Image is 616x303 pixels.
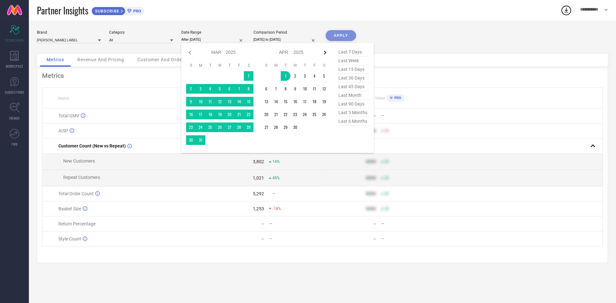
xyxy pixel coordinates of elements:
div: Category [109,30,173,35]
span: last 3 months [337,108,369,117]
td: Sun Mar 16 2025 [186,110,196,119]
td: Mon Apr 07 2025 [271,84,281,94]
th: Wednesday [290,63,300,68]
span: Name [58,96,69,101]
th: Saturday [319,63,329,68]
td: Tue Mar 25 2025 [205,122,215,132]
th: Friday [310,63,319,68]
div: 9999 [366,206,376,211]
span: 50 [384,206,389,211]
span: SUBSCRIBE [92,9,121,13]
td: Thu Mar 20 2025 [225,110,234,119]
span: Return Percentage [58,221,96,226]
span: Customer And Orders [137,57,186,62]
span: SCORECARDS [5,38,24,43]
td: Fri Mar 28 2025 [234,122,244,132]
div: Date Range [181,30,245,35]
span: last 15 days [337,65,369,74]
td: Thu Mar 13 2025 [225,97,234,106]
div: — [261,236,264,241]
td: Mon Apr 28 2025 [271,122,281,132]
span: -18% [272,206,281,211]
td: Wed Mar 05 2025 [215,84,225,94]
span: 50 [384,191,389,196]
td: Tue Mar 04 2025 [205,84,215,94]
td: Mon Mar 10 2025 [196,97,205,106]
span: Style Count [58,236,81,241]
div: — [269,237,322,241]
th: Tuesday [205,63,215,68]
span: last 45 days [337,82,369,91]
td: Fri Apr 25 2025 [310,110,319,119]
td: Tue Apr 22 2025 [281,110,290,119]
span: PRO [393,96,401,100]
td: Sun Mar 02 2025 [186,84,196,94]
div: — [373,236,376,241]
td: Sat Apr 05 2025 [319,71,329,81]
span: WORKSPACE [6,64,23,69]
td: Sat Apr 12 2025 [319,84,329,94]
a: SUBSCRIBEPRO [91,5,144,15]
span: Partner Insights [37,4,88,17]
td: Tue Mar 18 2025 [205,110,215,119]
th: Sunday [186,63,196,68]
span: 50 [384,159,389,164]
td: Sat Mar 22 2025 [244,110,253,119]
span: — [272,191,275,196]
td: Fri Apr 18 2025 [310,97,319,106]
th: Sunday [261,63,271,68]
div: 9999 [366,175,376,181]
span: New Customers [63,158,95,164]
span: Basket Size [58,206,81,211]
td: Mon Mar 17 2025 [196,110,205,119]
div: — [373,221,376,226]
td: Fri Apr 11 2025 [310,84,319,94]
div: — [261,221,264,226]
td: Sun Apr 13 2025 [261,97,271,106]
td: Wed Mar 19 2025 [215,110,225,119]
td: Thu Apr 17 2025 [300,97,310,106]
td: Wed Mar 12 2025 [215,97,225,106]
div: — [269,222,322,226]
td: Wed Apr 02 2025 [290,71,300,81]
td: Thu Apr 24 2025 [300,110,310,119]
input: Select date range [181,36,245,43]
div: Previous month [186,49,194,56]
div: Next month [321,49,329,56]
span: last 30 days [337,74,369,82]
div: Brand [37,30,101,35]
span: last 6 months [337,117,369,126]
td: Sun Mar 23 2025 [186,122,196,132]
td: Tue Mar 11 2025 [205,97,215,106]
td: Mon Mar 24 2025 [196,122,205,132]
td: Sat Apr 19 2025 [319,97,329,106]
td: Sat Mar 29 2025 [244,122,253,132]
span: TRENDS [9,116,20,121]
td: Mon Apr 14 2025 [271,97,281,106]
td: Wed Mar 26 2025 [215,122,225,132]
td: Wed Apr 30 2025 [290,122,300,132]
span: 50 [384,176,389,180]
td: Sun Apr 06 2025 [261,84,271,94]
span: Total GMV [58,113,79,118]
td: Fri Mar 07 2025 [234,84,244,94]
div: — [373,113,376,118]
td: Tue Apr 01 2025 [281,71,290,81]
div: Metrics [42,72,603,80]
td: Sun Apr 27 2025 [261,122,271,132]
th: Friday [234,63,244,68]
th: Wednesday [215,63,225,68]
span: Repeat Customers [63,175,100,180]
td: Thu Apr 10 2025 [300,84,310,94]
div: 1,253 [253,206,264,211]
span: Revenue And Pricing [77,57,124,62]
div: 5,292 [253,191,264,196]
div: Open download list [560,4,572,16]
td: Wed Apr 09 2025 [290,84,300,94]
span: Customer Count (New vs Repeat) [58,143,126,148]
span: 14% [272,159,280,164]
div: 1,021 [253,175,264,181]
span: FWD [12,142,18,147]
td: Mon Mar 31 2025 [196,135,205,145]
th: Thursday [225,63,234,68]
